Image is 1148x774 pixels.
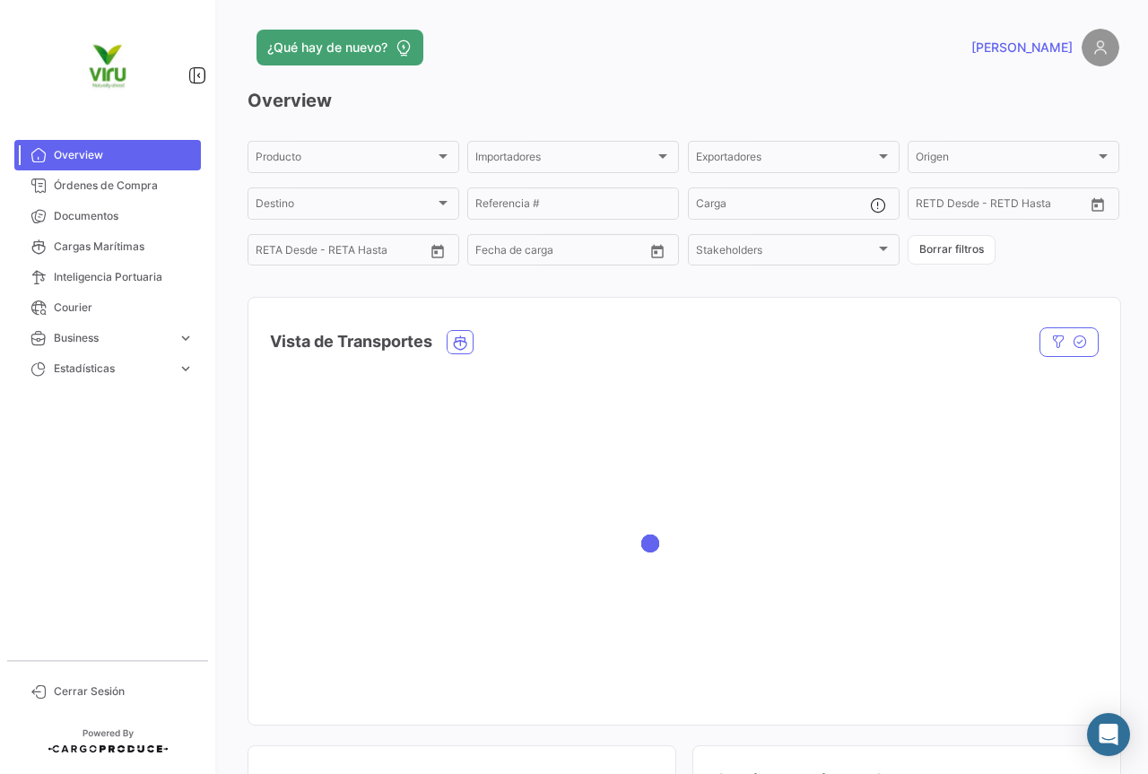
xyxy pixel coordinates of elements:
h4: Vista de Transportes [270,329,432,354]
input: Hasta [300,247,381,259]
span: Estadísticas [54,361,170,377]
button: ¿Qué hay de nuevo? [257,30,423,65]
span: Inteligencia Portuaria [54,269,194,285]
span: Cargas Marítimas [54,239,194,255]
span: Destino [256,200,435,213]
input: Hasta [520,247,601,259]
span: Origen [916,153,1095,166]
a: Overview [14,140,201,170]
span: Overview [54,147,194,163]
input: Desde [475,247,508,259]
span: Documentos [54,208,194,224]
button: Borrar filtros [908,235,996,265]
button: Open calendar [424,238,451,265]
span: Stakeholders [696,247,875,259]
h3: Overview [248,88,1119,113]
span: ¿Qué hay de nuevo? [267,39,387,57]
button: Open calendar [644,238,671,265]
button: Ocean [448,331,473,353]
a: Courier [14,292,201,323]
span: Courier [54,300,194,316]
span: Órdenes de Compra [54,178,194,194]
div: Abrir Intercom Messenger [1087,713,1130,756]
img: placeholder-user.png [1082,29,1119,66]
a: Cargas Marítimas [14,231,201,262]
span: Cerrar Sesión [54,683,194,700]
span: Producto [256,153,435,166]
span: expand_more [178,361,194,377]
span: expand_more [178,330,194,346]
input: Hasta [961,200,1041,213]
input: Desde [916,200,948,213]
span: Importadores [475,153,655,166]
span: Exportadores [696,153,875,166]
img: viru.png [63,22,152,111]
button: Open calendar [1084,191,1111,218]
a: Inteligencia Portuaria [14,262,201,292]
span: Business [54,330,170,346]
a: Documentos [14,201,201,231]
span: [PERSON_NAME] [971,39,1073,57]
input: Desde [256,247,288,259]
a: Órdenes de Compra [14,170,201,201]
